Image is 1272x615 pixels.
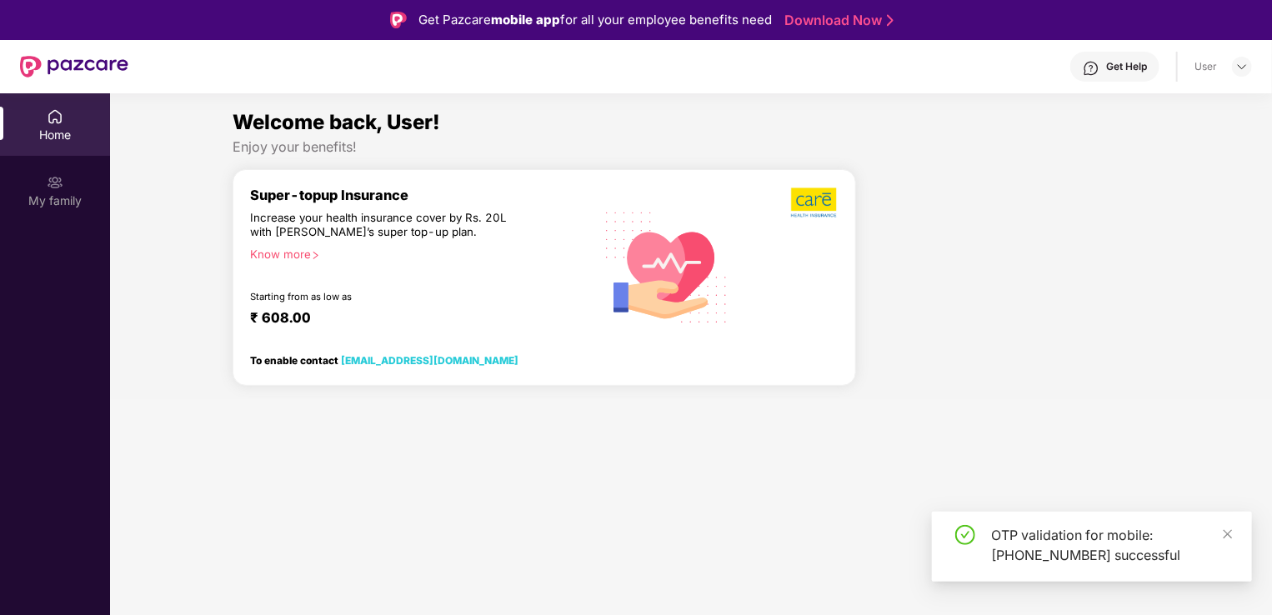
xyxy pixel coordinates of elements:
[784,12,889,29] a: Download Now
[250,354,518,366] div: To enable contact
[887,12,894,29] img: Stroke
[390,12,407,28] img: Logo
[1222,528,1234,540] span: close
[250,247,583,259] div: Know more
[250,309,577,329] div: ₹ 608.00
[418,10,772,30] div: Get Pazcare for all your employee benefits need
[491,12,560,27] strong: mobile app
[1194,60,1217,73] div: User
[341,354,518,367] a: [EMAIL_ADDRESS][DOMAIN_NAME]
[311,251,320,260] span: right
[593,192,740,341] img: svg+xml;base64,PHN2ZyB4bWxucz0iaHR0cDovL3d3dy53My5vcmcvMjAwMC9zdmciIHhtbG5zOnhsaW5rPSJodHRwOi8vd3...
[250,211,522,240] div: Increase your health insurance cover by Rs. 20L with [PERSON_NAME]’s super top-up plan.
[1235,60,1249,73] img: svg+xml;base64,PHN2ZyBpZD0iRHJvcGRvd24tMzJ4MzIiIHhtbG5zPSJodHRwOi8vd3d3LnczLm9yZy8yMDAwL3N2ZyIgd2...
[233,138,1149,156] div: Enjoy your benefits!
[1106,60,1147,73] div: Get Help
[1083,60,1099,77] img: svg+xml;base64,PHN2ZyBpZD0iSGVscC0zMngzMiIgeG1sbnM9Imh0dHA6Ly93d3cudzMub3JnLzIwMDAvc3ZnIiB3aWR0aD...
[791,187,839,218] img: b5dec4f62d2307b9de63beb79f102df3.png
[47,108,63,125] img: svg+xml;base64,PHN2ZyBpZD0iSG9tZSIgeG1sbnM9Imh0dHA6Ly93d3cudzMub3JnLzIwMDAvc3ZnIiB3aWR0aD0iMjAiIG...
[250,187,593,203] div: Super-topup Insurance
[47,174,63,191] img: svg+xml;base64,PHN2ZyB3aWR0aD0iMjAiIGhlaWdodD0iMjAiIHZpZXdCb3g9IjAgMCAyMCAyMCIgZmlsbD0ibm9uZSIgeG...
[233,110,440,134] span: Welcome back, User!
[955,525,975,545] span: check-circle
[20,56,128,77] img: New Pazcare Logo
[250,291,523,302] div: Starting from as low as
[992,525,1232,565] div: OTP validation for mobile: [PHONE_NUMBER] successful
